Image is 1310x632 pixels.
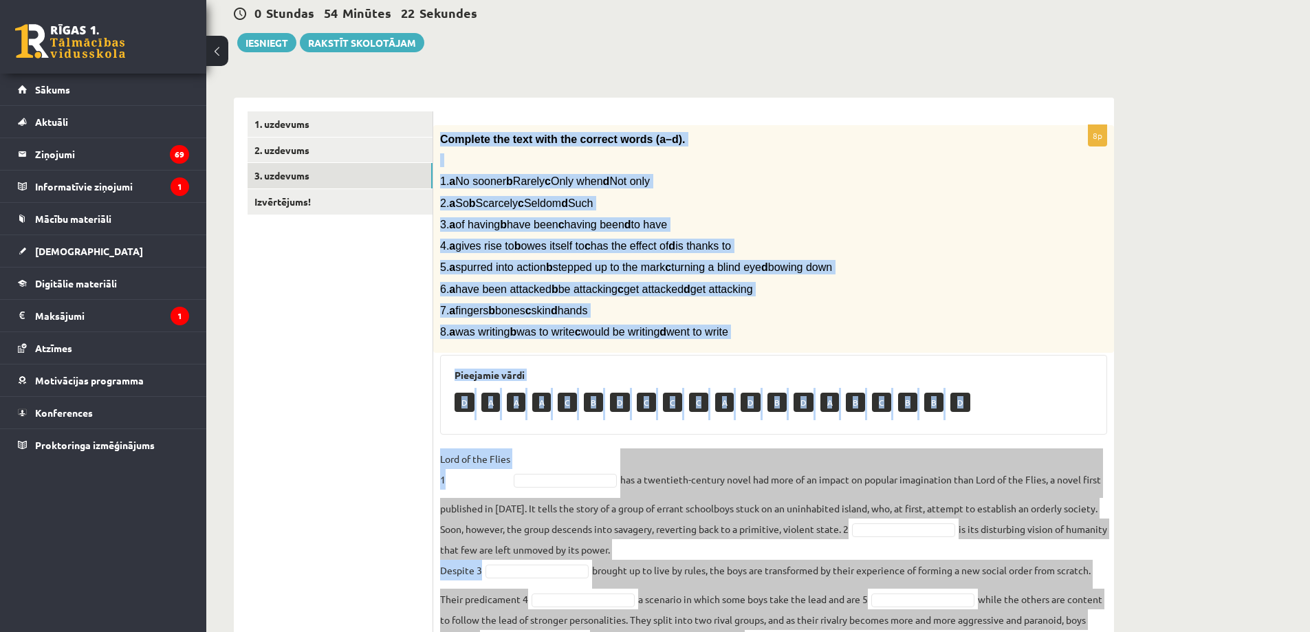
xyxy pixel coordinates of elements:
[684,283,690,295] b: d
[440,560,482,580] p: Despite 3
[18,300,189,331] a: Maksājumi1
[546,261,553,273] b: b
[440,305,587,316] span: 7. fingers bones skin hands
[618,283,624,295] b: c
[440,197,593,209] span: 2. So Scarcely Seldom Such
[507,393,525,412] p: A
[510,326,516,338] b: b
[767,393,787,412] p: B
[481,393,500,412] p: A
[449,283,455,295] b: a
[35,83,70,96] span: Sākums
[449,261,455,273] b: a
[518,197,524,209] b: c
[35,245,143,257] span: [DEMOGRAPHIC_DATA]
[248,138,433,163] a: 2. uzdevums
[561,197,568,209] b: d
[624,219,631,230] b: d
[820,393,839,412] p: A
[488,305,495,316] b: b
[455,369,1093,381] h3: Pieejamie vārdi
[35,213,111,225] span: Mācību materiāli
[532,393,551,412] p: A
[171,307,189,325] i: 1
[514,240,521,252] b: b
[18,332,189,364] a: Atzīmes
[689,393,708,412] p: C
[248,189,433,215] a: Izvērtējums!
[668,240,675,252] b: d
[584,393,603,412] p: B
[506,175,513,187] b: b
[449,197,455,209] b: a
[659,326,666,338] b: d
[558,393,577,412] p: C
[18,429,189,461] a: Proktoringa izmēģinājums
[324,5,338,21] span: 54
[440,240,731,252] span: 4. gives rise to owes itself to has the effect of is thanks to
[637,393,656,412] p: C
[761,261,768,273] b: d
[18,268,189,299] a: Digitālie materiāli
[794,393,814,412] p: D
[575,326,581,338] b: c
[610,393,630,412] p: D
[35,374,144,386] span: Motivācijas programma
[440,261,832,273] span: 5. spurred into action stepped up to the mark turning a blind eye bowing down
[449,175,455,187] b: a
[401,5,415,21] span: 22
[663,393,682,412] p: C
[18,235,189,267] a: [DEMOGRAPHIC_DATA]
[18,364,189,396] a: Motivācijas programma
[342,5,391,21] span: Minūtes
[558,219,565,230] b: c
[254,5,261,21] span: 0
[35,439,155,451] span: Proktoringa izmēģinājums
[440,283,753,295] span: 6. have been attacked be attacking get attacked get attacking
[1088,124,1107,146] p: 8p
[35,406,93,419] span: Konferences
[440,133,686,145] span: Complete the text with the correct words (a–d).
[248,163,433,188] a: 3. uzdevums
[35,300,189,331] legend: Maksājumi
[950,393,970,412] p: D
[266,5,314,21] span: Stundas
[300,33,424,52] a: Rakstīt skolotājam
[449,240,455,252] b: a
[248,111,433,137] a: 1. uzdevums
[18,171,189,202] a: Informatīvie ziņojumi1
[551,305,558,316] b: d
[449,219,455,230] b: a
[872,393,891,412] p: C
[741,393,761,412] p: D
[18,106,189,138] a: Aktuāli
[170,145,189,164] i: 69
[18,397,189,428] a: Konferences
[924,393,943,412] p: B
[449,326,455,338] b: a
[237,33,296,52] button: Iesniegt
[171,177,189,196] i: 1
[419,5,477,21] span: Sekundes
[440,219,667,230] span: 3. of having have been having been to have
[715,393,734,412] p: A
[18,138,189,170] a: Ziņojumi69
[35,277,117,290] span: Digitālie materiāli
[18,74,189,105] a: Sākums
[449,305,455,316] b: a
[500,219,507,230] b: b
[18,203,189,235] a: Mācību materiāli
[440,175,650,187] span: 1. No sooner Rarely Only when Not only
[455,393,474,412] p: D
[846,393,865,412] p: B
[35,342,72,354] span: Atzīmes
[525,305,532,316] b: c
[35,138,189,170] legend: Ziņojumi
[35,171,189,202] legend: Informatīvie ziņojumi
[15,24,125,58] a: Rīgas 1. Tālmācības vidusskola
[469,197,476,209] b: b
[440,448,510,490] p: Lord of the Flies 1
[603,175,610,187] b: d
[545,175,551,187] b: c
[552,283,558,295] b: b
